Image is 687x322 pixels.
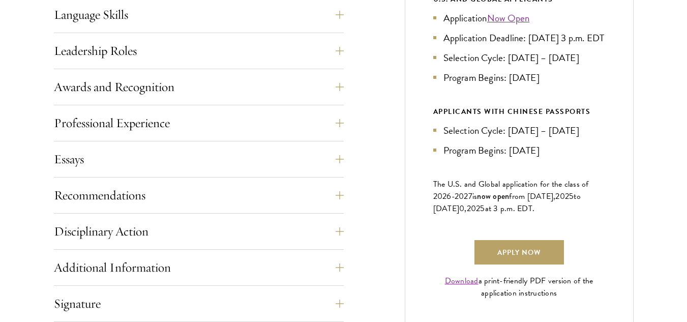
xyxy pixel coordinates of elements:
li: Application Deadline: [DATE] 3 p.m. EDT [433,31,605,45]
span: to [DATE] [433,190,581,215]
span: 0 [459,202,464,215]
li: Application [433,11,605,25]
span: now open [477,190,509,202]
button: Essays [54,147,344,171]
a: Download [445,275,479,287]
li: Program Begins: [DATE] [433,143,605,158]
a: Apply Now [474,240,564,265]
span: 202 [467,202,481,215]
button: Disciplinary Action [54,219,344,244]
span: The U.S. and Global application for the class of 202 [433,178,589,202]
a: Now Open [487,11,530,25]
span: -202 [452,190,468,202]
span: , [464,202,466,215]
li: Selection Cycle: [DATE] – [DATE] [433,123,605,138]
li: Selection Cycle: [DATE] – [DATE] [433,50,605,65]
button: Language Skills [54,3,344,27]
span: 202 [555,190,569,202]
button: Awards and Recognition [54,75,344,99]
div: APPLICANTS WITH CHINESE PASSPORTS [433,105,605,118]
span: at 3 p.m. EDT. [485,202,535,215]
span: 7 [468,190,472,202]
span: 5 [480,202,485,215]
span: is [472,190,477,202]
div: a print-friendly PDF version of the application instructions [433,275,605,299]
button: Additional Information [54,255,344,280]
span: 5 [569,190,574,202]
span: 6 [446,190,451,202]
button: Professional Experience [54,111,344,135]
button: Signature [54,291,344,316]
span: from [DATE], [509,190,555,202]
li: Program Begins: [DATE] [433,70,605,85]
button: Leadership Roles [54,39,344,63]
button: Recommendations [54,183,344,208]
